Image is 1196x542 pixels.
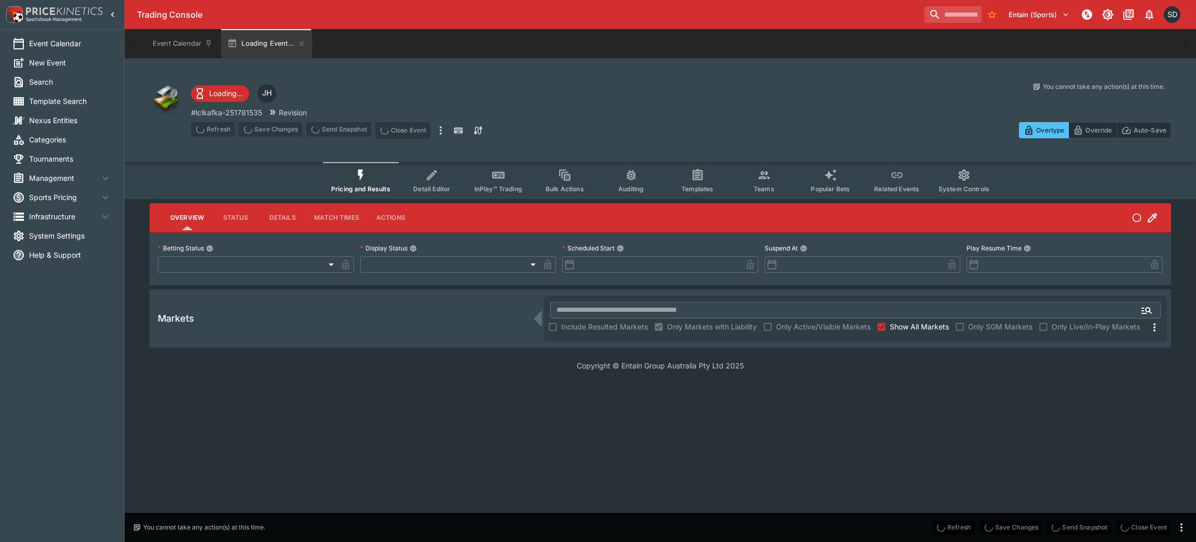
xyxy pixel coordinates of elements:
[206,245,213,252] button: Betting Status
[413,185,450,193] span: Detail Editor
[1019,122,1069,138] button: Overtype
[967,244,1022,253] p: Play Resume Time
[765,244,798,253] p: Suspend At
[776,321,871,332] span: Only Active/Visible Markets
[212,205,259,230] button: Status
[158,244,204,253] p: Betting Status
[143,523,265,532] p: You cannot take any action(s) at this time.
[3,4,24,25] img: PriceKinetics Logo
[754,185,774,193] span: Teams
[434,122,447,139] button: more
[1002,6,1076,23] button: Select Tenant
[360,244,407,253] p: Display Status
[1085,125,1112,136] p: Override
[1137,301,1156,320] button: Open
[811,185,850,193] span: Popular Bets
[191,107,262,118] p: Copy To Clipboard
[1175,521,1188,534] button: more
[1043,82,1165,91] p: You cannot take any action(s) at this time.
[939,185,989,193] span: System Controls
[618,185,644,193] span: Auditing
[1117,122,1171,138] button: Auto-Save
[1140,5,1159,24] button: Notifications
[146,29,219,58] button: Event Calendar
[562,244,615,253] p: Scheduled Start
[1164,6,1180,23] div: Scott Dowdall
[1098,5,1117,24] button: Toggle light/dark mode
[26,7,103,15] img: PriceKinetics
[29,173,99,183] span: Management
[29,76,112,87] span: Search
[925,6,982,23] input: search
[1148,321,1161,334] svg: More
[306,205,368,230] button: Match Times
[149,82,183,115] img: other.png
[209,88,243,99] p: Loading...
[984,6,1000,23] button: No Bookmarks
[617,245,624,252] button: Scheduled Start
[331,185,390,193] span: Pricing and Results
[546,185,584,193] span: Bulk Actions
[474,185,522,193] span: InPlay™ Trading
[1068,122,1117,138] button: Override
[1052,321,1140,332] span: Only Live/In-Play Markets
[1078,5,1096,24] button: NOT Connected to PK
[125,360,1196,371] p: Copyright © Entain Group Australia Pty Ltd 2025
[667,321,757,332] span: Only Markets with Liability
[221,29,312,58] button: Loading Event...
[1024,245,1031,252] button: Play Resume Time
[29,38,112,49] span: Event Calendar
[874,185,919,193] span: Related Events
[259,205,306,230] button: Details
[368,205,414,230] button: Actions
[29,211,99,222] span: Infrastructure
[29,230,112,241] span: System Settings
[800,245,807,252] button: Suspend At
[158,312,194,324] h5: Markets
[968,321,1032,332] span: Only SGM Markets
[323,162,998,199] div: Event type filters
[29,57,112,68] span: New Event
[1036,125,1064,136] p: Overtype
[29,249,112,260] span: Help & Support
[29,96,112,107] span: Template Search
[561,321,648,332] span: Include Resulted Markets
[279,107,307,118] p: Revision
[29,153,112,164] span: Tournaments
[682,185,713,193] span: Templates
[137,9,920,20] div: Trading Console
[29,134,112,145] span: Categories
[1019,122,1171,138] div: Start From
[29,192,99,203] span: Sports Pricing
[162,205,212,230] button: Overview
[1119,5,1138,24] button: Documentation
[257,84,276,103] div: Jiahao Hao
[1134,125,1166,136] p: Auto-Save
[890,321,949,332] span: Show All Markets
[1161,3,1184,26] button: Scott Dowdall
[29,115,112,126] span: Nexus Entities
[26,17,82,22] img: Sportsbook Management
[410,245,417,252] button: Display Status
